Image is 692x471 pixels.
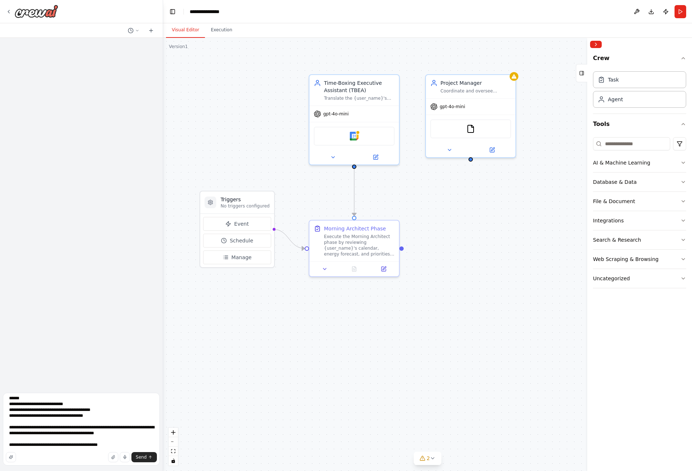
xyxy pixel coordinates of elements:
div: Uncategorized [593,275,630,282]
div: Task [608,76,619,83]
button: Execution [205,23,238,38]
button: Start a new chat [145,26,157,35]
img: FileReadTool [466,124,475,133]
button: Upload files [108,452,118,462]
button: Event [203,217,271,231]
button: Uncategorized [593,269,686,288]
button: Switch to previous chat [125,26,142,35]
span: Event [234,220,249,227]
div: Time-Boxing Executive Assistant (TBEA) [324,79,395,94]
div: Tools [593,134,686,294]
button: Search & Research [593,230,686,249]
div: Coordinate and oversee {user_name}'s projects, breaking down complex initiatives into manageable ... [440,88,511,94]
button: Integrations [593,211,686,230]
button: No output available [339,265,370,273]
nav: breadcrumb [190,8,227,15]
button: File & Document [593,192,686,211]
img: Google calendar [350,132,359,140]
span: 2 [427,455,430,462]
button: Hide left sidebar [167,7,178,17]
button: Send [131,452,157,462]
button: Web Scraping & Browsing [593,250,686,269]
div: Project ManagerCoordinate and oversee {user_name}'s projects, breaking down complex initiatives i... [425,74,516,158]
div: Time-Boxing Executive Assistant (TBEA)Translate the {user_name}'s priorities, energy levels, and ... [309,74,400,165]
button: Manage [203,250,271,264]
button: toggle interactivity [169,456,178,466]
h3: Triggers [221,196,270,203]
span: Manage [232,254,252,261]
button: Open in side panel [355,153,396,162]
div: TriggersNo triggers configuredEventScheduleManage [199,191,275,268]
div: Crew [593,68,686,114]
div: Morning Architect PhaseExecute the Morning Architect phase by reviewing {user_name}'s calendar, e... [309,220,400,277]
button: fit view [169,447,178,456]
div: React Flow controls [169,428,178,466]
button: Collapse right sidebar [590,41,602,48]
button: Tools [593,114,686,134]
button: Open in side panel [471,146,513,154]
button: Crew [593,51,686,68]
div: Database & Data [593,178,637,186]
button: Visual Editor [166,23,205,38]
div: Integrations [593,217,624,224]
span: gpt-4o-mini [440,104,465,110]
span: Schedule [230,237,253,244]
div: AI & Machine Learning [593,159,650,166]
button: Schedule [203,234,271,248]
div: File & Document [593,198,635,205]
g: Edge from f4b5ab1b-83a3-4afa-bd33-62a4ea0be149 to 7cdb872b-2d52-42a1-831f-f678f9bfb9c9 [351,169,358,216]
div: Search & Research [593,236,641,244]
img: Logo [15,5,58,18]
button: zoom in [169,428,178,437]
div: Web Scraping & Browsing [593,256,659,263]
button: Database & Data [593,173,686,191]
p: No triggers configured [221,203,270,209]
button: Click to speak your automation idea [120,452,130,462]
button: 2 [414,452,442,465]
div: Execute the Morning Architect phase by reviewing {user_name}'s calendar, energy forecast, and pri... [324,234,395,257]
div: Translate the {user_name}'s priorities, energy levels, and project load into a temporal architect... [324,95,395,101]
div: Agent [608,96,623,103]
span: Send [136,454,147,460]
button: Open in side panel [371,265,396,273]
div: Project Manager [440,79,511,87]
button: Improve this prompt [6,452,16,462]
g: Edge from triggers to 7cdb872b-2d52-42a1-831f-f678f9bfb9c9 [273,226,305,252]
span: gpt-4o-mini [323,111,349,117]
button: AI & Machine Learning [593,153,686,172]
div: Morning Architect Phase [324,225,386,232]
button: zoom out [169,437,178,447]
div: Version 1 [169,44,188,50]
button: Toggle Sidebar [584,38,590,471]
